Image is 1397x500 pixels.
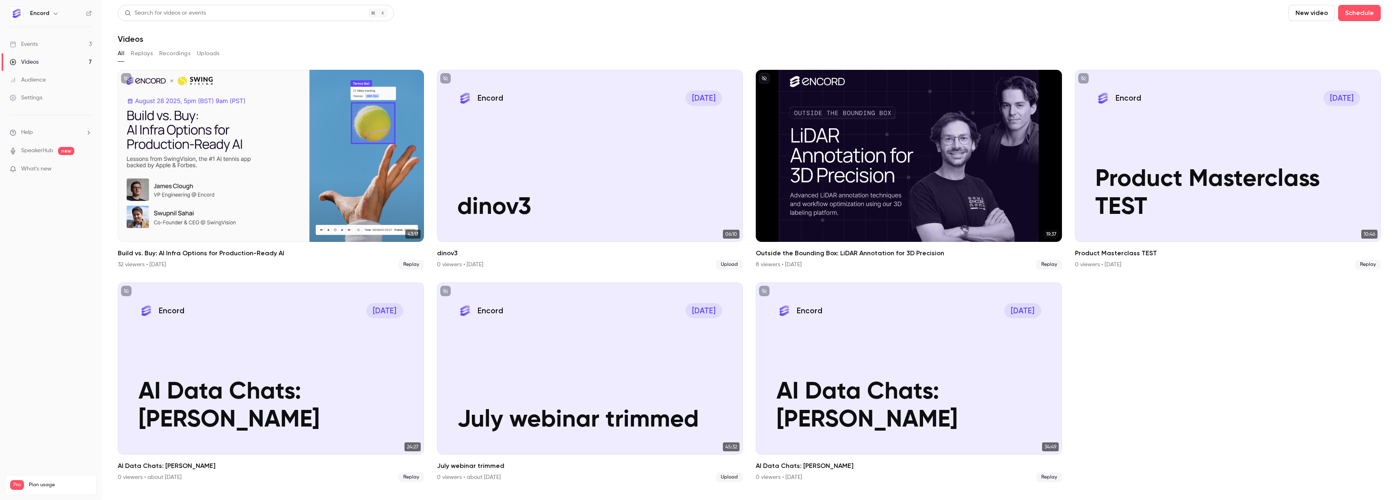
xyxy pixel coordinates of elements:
[756,70,1062,269] a: 19:37Outside the Bounding Box: LiDAR Annotation for 3D Precision8 viewers • [DATE]Replay
[437,282,743,482] a: July webinar trimmedEncord[DATE]July webinar trimmed45:32July webinar trimmed0 viewers • about [D...
[1289,5,1335,21] button: New video
[366,303,403,319] span: [DATE]
[197,47,220,60] button: Uploads
[437,248,743,258] h2: dinov3
[756,461,1062,471] h2: AI Data Chats: [PERSON_NAME]
[10,94,42,102] div: Settings
[1075,261,1121,269] div: 0 viewers • [DATE]
[21,147,53,155] a: SpeakerHub
[1036,472,1062,482] span: Replay
[756,261,802,269] div: 8 viewers • [DATE]
[118,282,424,482] a: AI Data Chats: Andrew TraskEncord[DATE]AI Data Chats: [PERSON_NAME]24:27AI Data Chats: [PERSON_NA...
[118,473,182,481] div: 0 viewers • about [DATE]
[118,34,143,44] h1: Videos
[118,5,1381,495] section: Videos
[437,473,501,481] div: 0 viewers • about [DATE]
[756,473,802,481] div: 0 viewers • [DATE]
[10,480,24,490] span: Pro
[437,70,743,269] a: dinov3Encord[DATE]dinov306:10dinov30 viewers • [DATE]Upload
[159,47,190,60] button: Recordings
[759,286,770,296] button: unpublished
[797,306,822,316] p: Encord
[118,461,424,471] h2: AI Data Chats: [PERSON_NAME]
[121,286,132,296] button: unpublished
[756,282,1062,482] a: AI Data Chats: Martine WaubenEncord[DATE]AI Data Chats: [PERSON_NAME]34:49AI Data Chats: [PERSON_...
[478,93,503,103] p: Encord
[1116,93,1141,103] p: Encord
[457,194,722,221] p: dinov3
[10,7,23,20] img: Encord
[404,442,421,451] span: 24:27
[478,306,503,316] p: Encord
[716,260,743,269] span: Upload
[138,378,403,434] p: AI Data Chats: [PERSON_NAME]
[10,58,39,66] div: Videos
[440,286,451,296] button: unpublished
[776,378,1041,434] p: AI Data Chats: [PERSON_NAME]
[1338,5,1381,21] button: Schedule
[121,73,132,84] button: unpublished
[437,70,743,269] li: dinov3
[125,9,206,17] div: Search for videos or events
[30,9,49,17] h6: Encord
[776,303,792,319] img: AI Data Chats: Martine Wauben
[1075,248,1381,258] h2: Product Masterclass TEST
[759,73,770,84] button: unpublished
[1004,303,1041,319] span: [DATE]
[21,128,33,137] span: Help
[118,70,424,269] a: 43:17Build vs. Buy: AI Infra Options for Production-Ready AI32 viewers • [DATE]Replay
[1075,70,1381,269] li: Product Masterclass TEST
[686,91,722,106] span: [DATE]
[1036,260,1062,269] span: Replay
[118,47,124,60] button: All
[457,91,473,106] img: dinov3
[686,303,722,319] span: [DATE]
[398,472,424,482] span: Replay
[723,230,740,239] span: 06:10
[398,260,424,269] span: Replay
[437,261,483,269] div: 0 viewers • [DATE]
[58,147,74,155] span: new
[118,261,166,269] div: 32 viewers • [DATE]
[131,47,153,60] button: Replays
[1042,442,1059,451] span: 34:49
[457,303,473,319] img: July webinar trimmed
[716,472,743,482] span: Upload
[1044,230,1059,239] span: 19:37
[440,73,451,84] button: unpublished
[159,306,184,316] p: Encord
[437,461,743,471] h2: July webinar trimmed
[118,282,424,482] li: AI Data Chats: Andrew Trask
[29,482,91,488] span: Plan usage
[1361,230,1378,239] span: 10:46
[405,230,421,239] span: 43:17
[21,165,52,173] span: What's new
[1095,91,1111,106] img: Product Masterclass TEST
[138,303,154,319] img: AI Data Chats: Andrew Trask
[10,128,92,137] li: help-dropdown-opener
[82,166,92,173] iframe: Noticeable Trigger
[118,70,1381,482] ul: Videos
[118,248,424,258] h2: Build vs. Buy: AI Infra Options for Production-Ready AI
[10,76,46,84] div: Audience
[457,406,722,434] p: July webinar trimmed
[756,70,1062,269] li: Outside the Bounding Box: LiDAR Annotation for 3D Precision
[10,40,38,48] div: Events
[756,248,1062,258] h2: Outside the Bounding Box: LiDAR Annotation for 3D Precision
[1095,166,1360,221] p: Product Masterclass TEST
[1075,70,1381,269] a: Product Masterclass TESTEncord[DATE]Product Masterclass TEST10:46Product Masterclass TEST0 viewer...
[756,282,1062,482] li: AI Data Chats: Martine Wauben
[437,282,743,482] li: July webinar trimmed
[723,442,740,451] span: 45:32
[1355,260,1381,269] span: Replay
[1323,91,1360,106] span: [DATE]
[118,70,424,269] li: Build vs. Buy: AI Infra Options for Production-Ready AI
[1078,73,1089,84] button: unpublished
